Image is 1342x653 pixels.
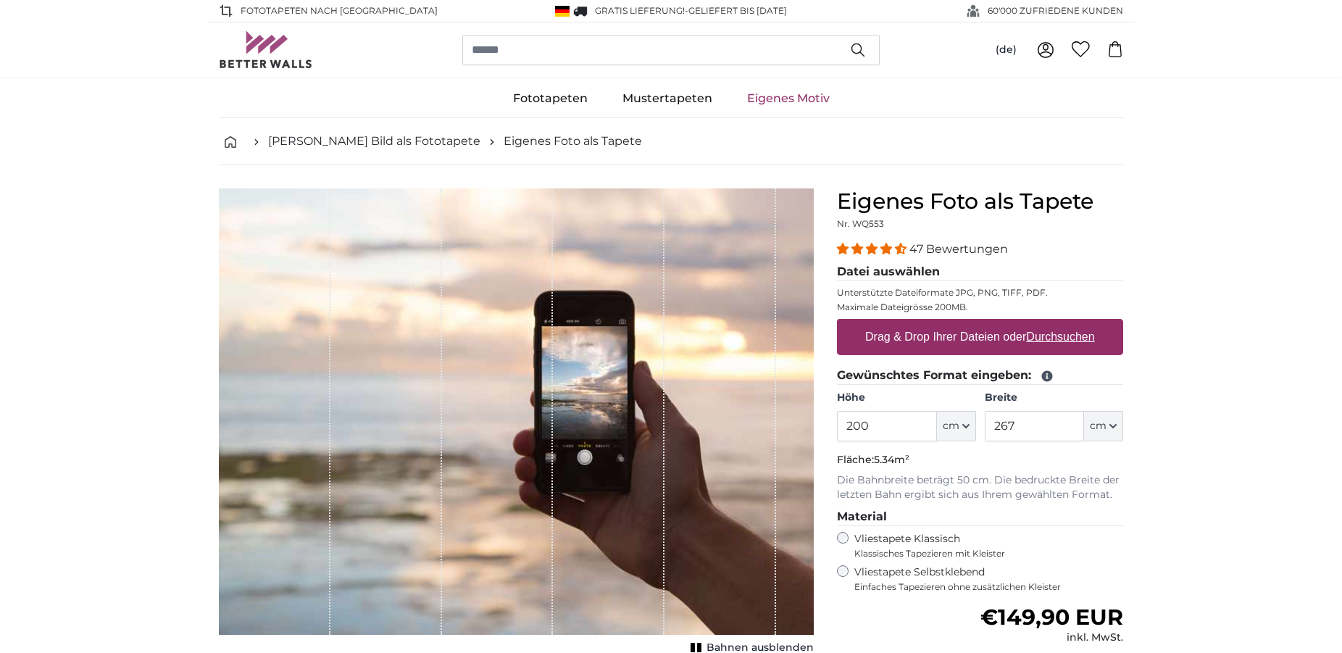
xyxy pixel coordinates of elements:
u: Durchsuchen [1027,330,1095,343]
a: Eigenes Foto als Tapete [504,133,642,150]
span: cm [943,419,959,433]
span: - [685,5,787,16]
label: Drag & Drop Ihrer Dateien oder [859,323,1101,352]
p: Die Bahnbreite beträgt 50 cm. Die bedruckte Breite der letzten Bahn ergibt sich aus Ihrem gewählt... [837,473,1123,502]
label: Höhe [837,391,975,405]
a: Mustertapeten [605,80,730,117]
a: Fototapeten [496,80,605,117]
p: Fläche: [837,453,1123,467]
img: Betterwalls [219,31,313,68]
button: (de) [984,37,1028,63]
label: Breite [985,391,1123,405]
legend: Material [837,508,1123,526]
span: 5.34m² [874,453,909,466]
p: Maximale Dateigrösse 200MB. [837,301,1123,313]
span: cm [1090,419,1106,433]
a: Eigenes Motiv [730,80,847,117]
label: Vliestapete Klassisch [854,532,1111,560]
span: 47 Bewertungen [909,242,1008,256]
span: GRATIS Lieferung! [595,5,685,16]
span: 4.38 stars [837,242,909,256]
span: Klassisches Tapezieren mit Kleister [854,548,1111,560]
span: 60'000 ZUFRIEDENE KUNDEN [988,4,1123,17]
button: cm [937,411,976,441]
div: inkl. MwSt. [980,631,1123,645]
span: Nr. WQ553 [837,218,884,229]
img: Deutschland [555,6,570,17]
span: Einfaches Tapezieren ohne zusätzlichen Kleister [854,581,1123,593]
span: Fototapeten nach [GEOGRAPHIC_DATA] [241,4,438,17]
span: €149,90 EUR [980,604,1123,631]
a: [PERSON_NAME] Bild als Fototapete [268,133,480,150]
button: cm [1084,411,1123,441]
h1: Eigenes Foto als Tapete [837,188,1123,215]
legend: Gewünschtes Format eingeben: [837,367,1123,385]
nav: breadcrumbs [219,118,1123,165]
p: Unterstützte Dateiformate JPG, PNG, TIFF, PDF. [837,287,1123,299]
span: Geliefert bis [DATE] [688,5,787,16]
label: Vliestapete Selbstklebend [854,565,1123,593]
legend: Datei auswählen [837,263,1123,281]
